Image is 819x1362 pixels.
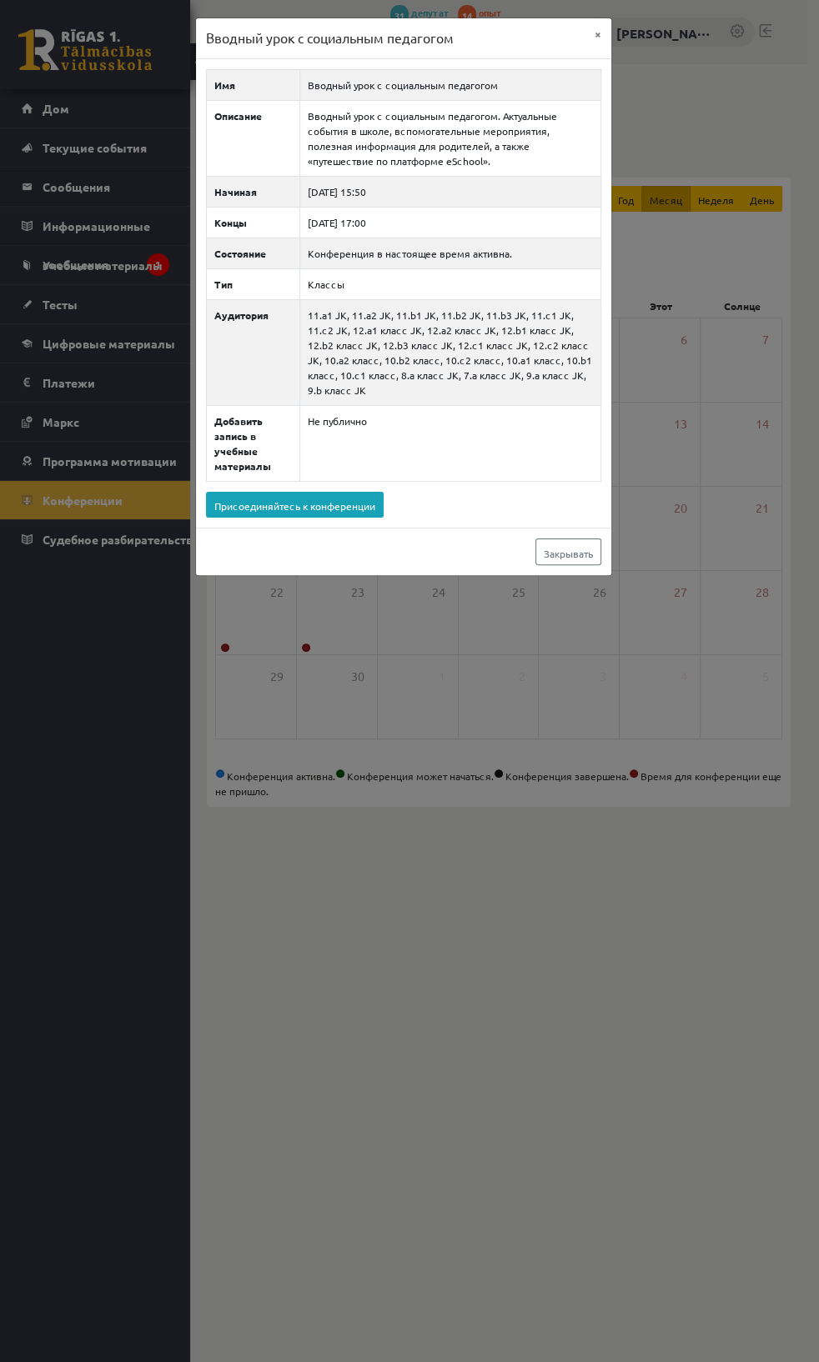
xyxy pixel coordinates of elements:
[308,216,366,229] font: [DATE] 17:00
[308,278,344,291] font: Классы
[214,78,235,92] font: Имя
[214,308,269,322] font: Аудитория
[308,109,557,168] font: Вводный урок с социальным педагогом. Актуальные события в школе, вспомогательные мероприятия, пол...
[214,278,233,291] font: Тип
[308,185,366,198] font: [DATE] 15:50
[214,499,375,513] font: Присоединяйтесь к конференции
[206,492,384,518] a: Присоединяйтесь к конференции
[544,547,593,560] font: Закрывать
[308,414,367,428] font: Не публично
[214,247,266,260] font: Состояние
[214,216,247,229] font: Концы
[308,247,512,260] font: Конференция в настоящее время активна.
[214,414,271,473] font: Добавить запись в учебные материалы
[214,109,262,123] font: Описание
[595,26,601,41] font: ×
[535,538,601,565] a: Закрывать
[214,185,257,198] font: Начиная
[308,78,498,92] font: Вводный урок с социальным педагогом
[206,29,454,46] font: Вводный урок с социальным педагогом
[308,308,592,397] font: 11.a1 JK, 11.a2 JK, 11.b1 JK, 11.b2 JK, 11.b3 JK, 11.c1 JK, 11.c2 JK, 12.a1 класс JK, 12.a2 класс...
